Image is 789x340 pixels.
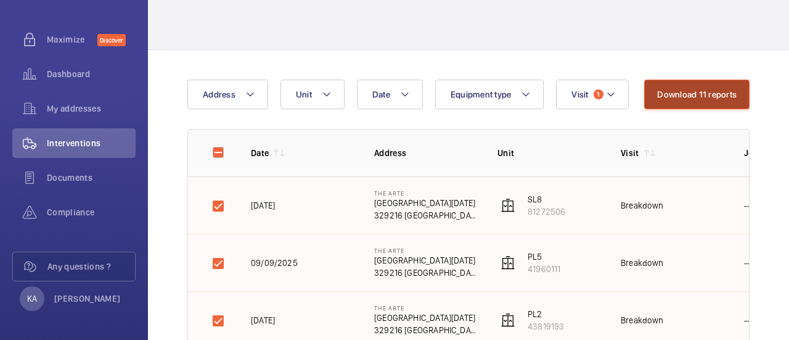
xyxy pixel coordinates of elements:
[451,89,512,99] span: Equipment type
[374,312,478,324] p: [GEOGRAPHIC_DATA][DATE]
[571,89,588,99] span: Visit
[374,209,478,222] p: 329216 [GEOGRAPHIC_DATA]
[47,172,136,184] span: Documents
[372,89,390,99] span: Date
[744,314,754,326] p: ---
[374,304,478,312] p: The Arte
[374,147,478,159] p: Address
[621,199,664,212] div: Breakdown
[47,260,135,273] span: Any questions ?
[528,205,565,218] p: 81272506
[556,80,628,109] button: Visit1
[251,257,298,269] p: 09/09/2025
[528,308,564,320] p: PL2
[54,292,121,305] p: [PERSON_NAME]
[621,257,664,269] div: Breakdown
[374,189,478,197] p: The Arte
[203,89,235,99] span: Address
[374,254,478,267] p: [GEOGRAPHIC_DATA][DATE]
[497,147,601,159] p: Unit
[374,267,478,279] p: 329216 [GEOGRAPHIC_DATA]
[357,80,423,109] button: Date
[47,102,136,115] span: My addresses
[187,80,268,109] button: Address
[435,80,544,109] button: Equipment type
[528,320,564,333] p: 43819193
[251,199,275,212] p: [DATE]
[374,247,478,254] p: The Arte
[644,80,750,109] button: Download 11 reports
[47,33,97,46] span: Maximize
[501,198,515,213] img: elevator.svg
[296,89,312,99] span: Unit
[47,137,136,149] span: Interventions
[621,314,664,326] div: Breakdown
[27,292,37,305] p: KA
[47,68,136,80] span: Dashboard
[47,206,136,218] span: Compliance
[744,147,786,159] p: Job Id
[251,314,275,326] p: [DATE]
[251,147,269,159] p: Date
[374,197,478,209] p: [GEOGRAPHIC_DATA][DATE]
[744,199,754,212] p: ---
[501,313,515,328] img: elevator.svg
[528,193,565,205] p: SL8
[744,257,754,269] p: ---
[621,147,639,159] p: Visit
[594,89,603,99] span: 1
[280,80,345,109] button: Unit
[528,263,560,275] p: 41960111
[374,324,478,336] p: 329216 [GEOGRAPHIC_DATA]
[97,34,126,46] span: Discover
[528,251,560,263] p: PL5
[501,255,515,270] img: elevator.svg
